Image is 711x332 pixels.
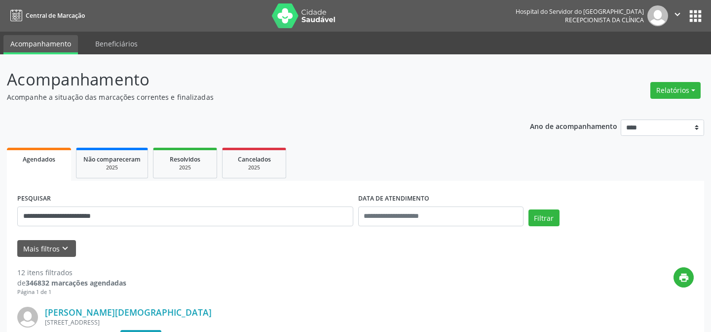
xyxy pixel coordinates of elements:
div: 2025 [160,164,210,171]
p: Ano de acompanhamento [530,120,617,132]
button: Filtrar [528,209,560,226]
p: Acompanhamento [7,67,495,92]
div: Hospital do Servidor do [GEOGRAPHIC_DATA] [516,7,644,16]
img: img [17,307,38,328]
label: DATA DE ATENDIMENTO [358,191,429,207]
strong: 346832 marcações agendadas [26,278,126,288]
span: Recepcionista da clínica [565,16,644,24]
a: Acompanhamento [3,35,78,54]
div: 2025 [229,164,279,171]
button: apps [687,7,704,25]
span: Cancelados [238,155,271,164]
a: [PERSON_NAME][DEMOGRAPHIC_DATA] [45,307,212,318]
i: print [678,272,689,283]
button: print [674,267,694,288]
p: Acompanhe a situação das marcações correntes e finalizadas [7,92,495,102]
div: Página 1 de 1 [17,288,126,296]
a: Central de Marcação [7,7,85,24]
button:  [668,5,687,26]
div: 12 itens filtrados [17,267,126,278]
span: Não compareceram [83,155,141,164]
div: 2025 [83,164,141,171]
span: Agendados [23,155,55,164]
a: Beneficiários [88,35,145,52]
span: Central de Marcação [26,11,85,20]
i:  [672,9,683,20]
div: de [17,278,126,288]
i: keyboard_arrow_down [60,243,71,254]
img: img [647,5,668,26]
button: Relatórios [650,82,701,99]
label: PESQUISAR [17,191,51,207]
button: Mais filtroskeyboard_arrow_down [17,240,76,257]
div: [STREET_ADDRESS] [45,318,546,327]
span: Resolvidos [170,155,200,164]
